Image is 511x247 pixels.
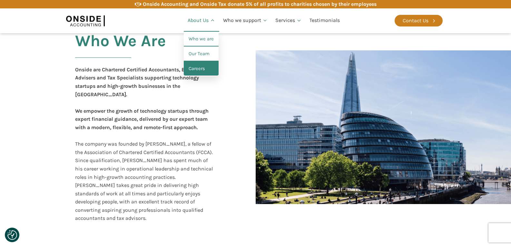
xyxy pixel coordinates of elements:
[7,230,17,240] img: Revisit consent button
[7,230,17,240] button: Consent Preferences
[219,10,272,32] a: Who we support
[66,13,105,28] img: Onside Accounting
[75,116,208,130] b: , delivered by our expert team with a modern, flexible, and remote-first approach.
[75,67,203,98] b: Onside are Chartered Certified Accountants, Business Advisers and Tax Specialists supporting tech...
[184,10,219,32] a: About Us
[184,46,219,61] a: Our Team
[75,66,214,222] div: The company was founded by [PERSON_NAME], a fellow of the Association of Chartered Certified Acco...
[395,15,443,26] a: Contact Us
[75,108,209,122] b: We empower the growth of technology startups through expert financial guidance
[271,10,306,32] a: Services
[306,10,344,32] a: Testimonials
[403,16,428,25] div: Contact Us
[75,32,166,66] h2: Who We Are
[184,32,219,46] a: Who we are
[184,61,219,76] a: Careers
